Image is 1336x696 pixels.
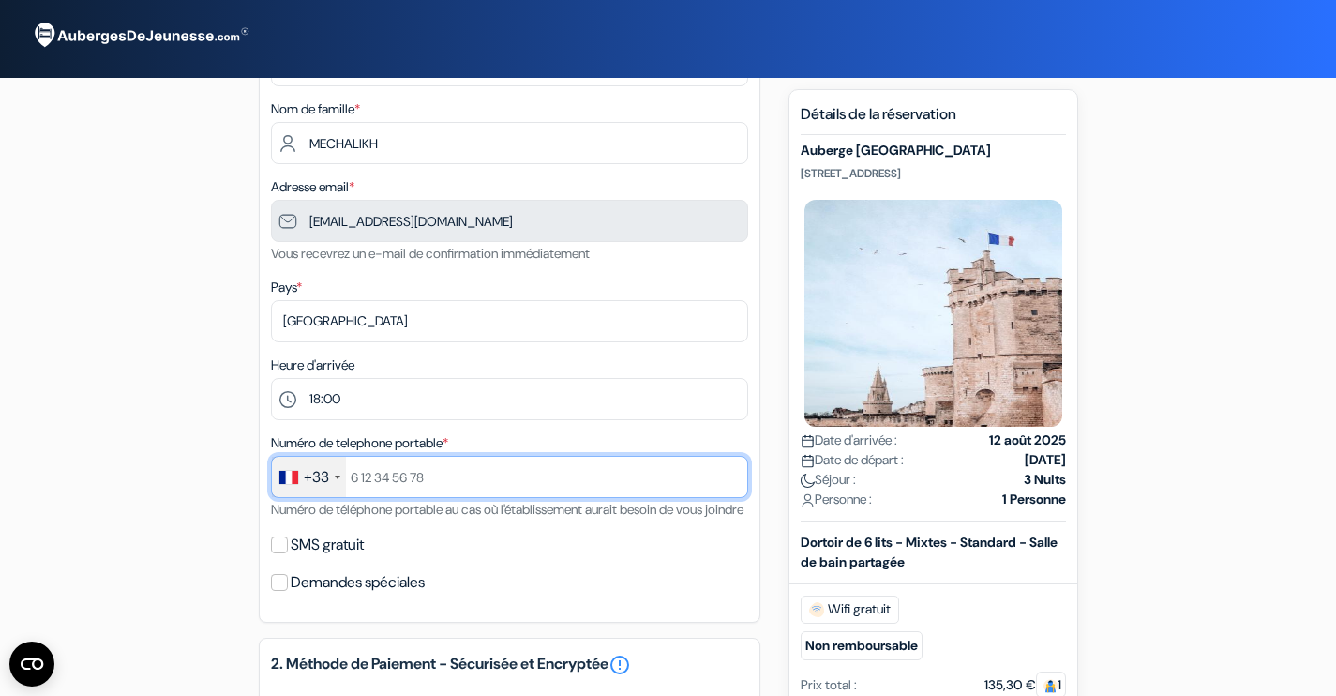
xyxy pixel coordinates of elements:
strong: 1 Personne [1002,490,1066,509]
label: SMS gratuit [291,532,364,558]
button: Open CMP widget [9,642,54,687]
img: AubergesDeJeunesse.com [23,10,257,61]
strong: 12 août 2025 [989,431,1066,450]
img: user_icon.svg [801,493,815,507]
img: guest.svg [1043,679,1058,693]
label: Demandes spéciales [291,569,425,596]
img: calendar.svg [801,454,815,468]
label: Pays [271,278,302,297]
p: [STREET_ADDRESS] [801,166,1066,181]
span: Wifi gratuit [801,596,899,624]
a: error_outline [608,654,631,676]
img: free_wifi.svg [809,602,824,617]
div: Prix total : [801,675,857,695]
div: +33 [304,466,329,489]
img: calendar.svg [801,434,815,448]
b: Dortoir de 6 lits - Mixtes - Standard - Salle de bain partagée [801,534,1058,570]
span: Date de départ : [801,450,904,470]
span: Séjour : [801,470,856,490]
label: Heure d'arrivée [271,356,354,375]
input: 6 12 34 56 78 [271,456,748,498]
div: 135,30 € [984,675,1066,695]
span: Personne : [801,490,872,509]
strong: [DATE] [1025,450,1066,470]
strong: 3 Nuits [1024,470,1066,490]
h5: Détails de la réservation [801,105,1066,135]
label: Numéro de telephone portable [271,433,448,453]
input: Entrer le nom de famille [271,122,748,164]
label: Adresse email [271,177,354,197]
small: Vous recevrez un e-mail de confirmation immédiatement [271,245,590,262]
h5: 2. Méthode de Paiement - Sécurisée et Encryptée [271,654,748,676]
img: moon.svg [801,474,815,488]
input: Entrer adresse e-mail [271,200,748,242]
small: Non remboursable [801,631,923,660]
small: Numéro de téléphone portable au cas où l'établissement aurait besoin de vous joindre [271,501,743,518]
div: France: +33 [272,457,346,497]
span: Date d'arrivée : [801,431,897,450]
label: Nom de famille [271,99,360,119]
h5: Auberge [GEOGRAPHIC_DATA] [801,143,1066,159]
